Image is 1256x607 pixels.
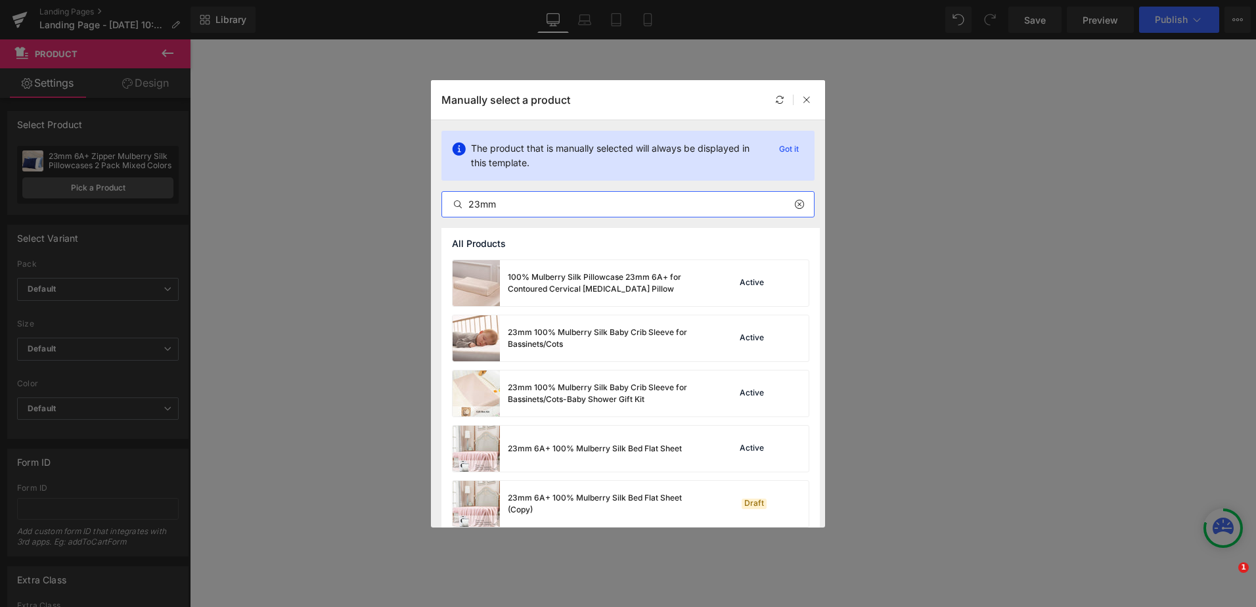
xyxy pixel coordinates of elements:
div: Active [737,388,767,399]
div: Active [737,278,767,288]
div: 23mm 6A+ 100% Mulberry Silk Bed Flat Sheet (Copy) [508,492,705,516]
div: 23mm 100% Mulberry Silk Baby Crib Sleeve for Bassinets/Cots [508,326,705,350]
img: product-img [453,260,500,306]
img: product-img [453,426,500,472]
div: Active [737,443,767,454]
img: product-img [453,481,500,527]
img: product-img [453,371,500,416]
p: Manually select a product [441,93,570,106]
div: 23mm 6A+ 100% Mulberry Silk Bed Flat Sheet [508,443,682,455]
iframe: Intercom live chat [1211,562,1243,594]
div: Active [737,333,767,344]
div: 23mm 100% Mulberry Silk Baby Crib Sleeve for Bassinets/Cots-Baby Shower Gift Kit [508,382,705,405]
span: 1 [1238,562,1249,573]
p: Got it [774,141,804,157]
p: The product that is manually selected will always be displayed in this template. [471,141,763,170]
div: Draft [742,499,767,509]
div: All Products [441,228,820,259]
input: Search products [442,196,814,212]
img: product-img [453,315,500,361]
div: 100% Mulberry Silk Pillowcase 23mm 6A+ for Contoured Cervical [MEDICAL_DATA] Pillow [508,271,705,295]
